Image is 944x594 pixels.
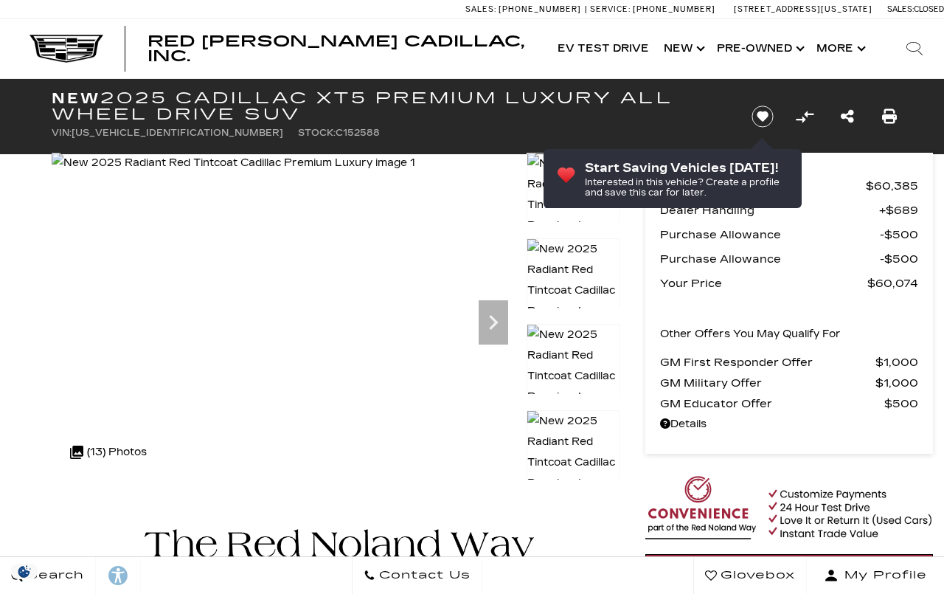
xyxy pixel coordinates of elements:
[52,128,72,138] span: VIN:
[660,352,875,373] span: GM First Responder Offer
[527,153,619,258] img: New 2025 Radiant Red Tintcoat Cadillac Premium Luxury image 1
[660,200,918,221] a: Dealer Handling $689
[693,557,807,594] a: Glovebox
[660,324,841,345] p: Other Offers You May Qualify For
[734,4,872,14] a: [STREET_ADDRESS][US_STATE]
[839,565,927,586] span: My Profile
[633,4,715,14] span: [PHONE_NUMBER]
[527,238,619,343] img: New 2025 Radiant Red Tintcoat Cadillac Premium Luxury image 2
[660,249,880,269] span: Purchase Allowance
[660,176,918,196] a: MSRP $60,385
[147,34,535,63] a: Red [PERSON_NAME] Cadillac, Inc.
[660,393,918,414] a: GM Educator Offer $500
[914,4,944,14] span: Closed
[660,224,918,245] a: Purchase Allowance $500
[717,565,795,586] span: Glovebox
[660,373,875,393] span: GM Military Offer
[527,324,619,429] img: New 2025 Radiant Red Tintcoat Cadillac Premium Luxury image 3
[147,32,524,65] span: Red [PERSON_NAME] Cadillac, Inc.
[52,153,415,173] img: New 2025 Radiant Red Tintcoat Cadillac Premium Luxury image 1
[29,35,103,63] img: Cadillac Dark Logo with Cadillac White Text
[465,5,585,13] a: Sales: [PHONE_NUMBER]
[590,4,631,14] span: Service:
[884,393,918,414] span: $500
[352,557,482,594] a: Contact Us
[660,176,866,196] span: MSRP
[841,106,854,127] a: Share this New 2025 Cadillac XT5 Premium Luxury All Wheel Drive SUV
[809,19,870,78] button: More
[866,176,918,196] span: $60,385
[882,106,897,127] a: Print this New 2025 Cadillac XT5 Premium Luxury All Wheel Drive SUV
[375,565,471,586] span: Contact Us
[585,5,719,13] a: Service: [PHONE_NUMBER]
[794,106,816,128] button: Compare vehicle
[746,105,779,128] button: Save vehicle
[709,19,809,78] a: Pre-Owned
[52,90,726,122] h1: 2025 Cadillac XT5 Premium Luxury All Wheel Drive SUV
[880,224,918,245] span: $500
[499,4,581,14] span: [PHONE_NUMBER]
[660,414,918,435] a: Details
[660,352,918,373] a: GM First Responder Offer $1,000
[660,249,918,269] a: Purchase Allowance $500
[7,564,41,579] section: Click to Open Cookie Consent Modal
[656,19,709,78] a: New
[660,224,880,245] span: Purchase Allowance
[867,273,918,294] span: $60,074
[880,249,918,269] span: $500
[527,410,619,515] img: New 2025 Radiant Red Tintcoat Cadillac Premium Luxury image 4
[660,393,884,414] span: GM Educator Offer
[875,352,918,373] span: $1,000
[660,273,918,294] a: Your Price $60,074
[72,128,283,138] span: [US_VEHICLE_IDENTIFICATION_NUMBER]
[23,565,84,586] span: Search
[660,200,879,221] span: Dealer Handling
[7,564,41,579] img: Opt-Out Icon
[887,4,914,14] span: Sales:
[479,300,508,345] div: Next
[465,4,496,14] span: Sales:
[550,19,656,78] a: EV Test Drive
[875,373,918,393] span: $1,000
[63,435,154,470] div: (13) Photos
[645,554,933,594] a: Start Your Deal
[660,373,918,393] a: GM Military Offer $1,000
[807,557,944,594] button: Open user profile menu
[298,128,336,138] span: Stock:
[879,200,918,221] span: $689
[660,273,867,294] span: Your Price
[52,89,100,107] strong: New
[336,128,380,138] span: C152588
